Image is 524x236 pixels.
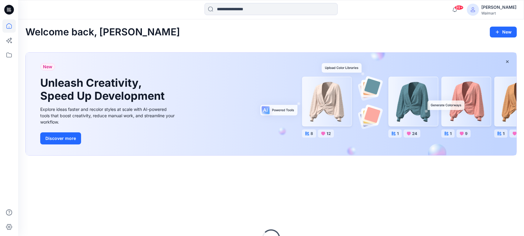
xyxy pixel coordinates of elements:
h1: Unleash Creativity, Speed Up Development [40,76,167,102]
svg: avatar [470,7,475,12]
button: Discover more [40,132,81,144]
span: New [43,63,52,70]
div: Walmart [481,11,516,15]
h2: Welcome back, [PERSON_NAME] [25,27,180,38]
a: Discover more [40,132,176,144]
span: 99+ [454,5,463,10]
div: Explore ideas faster and recolor styles at scale with AI-powered tools that boost creativity, red... [40,106,176,125]
div: [PERSON_NAME] [481,4,516,11]
button: New [490,27,517,37]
